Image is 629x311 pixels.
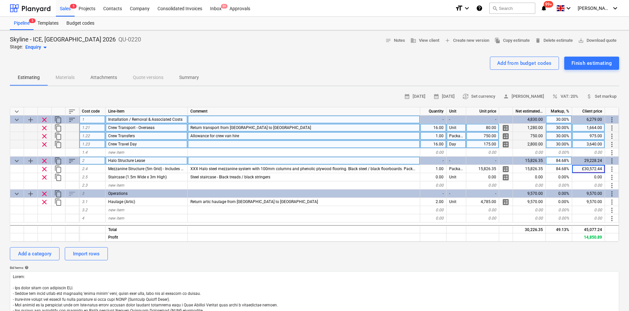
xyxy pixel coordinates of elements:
[54,141,62,148] span: Duplicate row
[502,198,510,206] span: Manage detailed breakdown for the row
[502,165,510,173] span: Manage detailed breakdown for the row
[70,4,77,9] span: 5
[466,107,499,116] div: Unit price
[54,132,62,140] span: Duplicate row
[572,124,605,132] div: 1,664.00
[513,132,546,140] div: 750.00
[68,157,76,165] span: Sort rows within category
[572,190,605,198] div: 9,570.00
[503,93,509,99] span: person
[564,57,619,70] button: Finish estimating
[608,198,616,206] span: More actions
[40,173,48,181] span: Remove row
[513,198,546,206] div: 9,570.00
[13,157,21,165] span: Collapse category
[179,74,199,81] p: Summary
[546,132,572,140] div: 30.00%
[608,165,616,173] span: More actions
[10,36,116,43] p: Skyline - ICE, [GEOGRAPHIC_DATA] 2026
[513,124,546,132] div: 1,280.00
[578,38,584,43] span: save_alt
[190,134,239,138] span: Allowance for crew van hire
[546,198,572,206] div: 0.00%
[513,181,546,190] div: 0.00
[188,107,420,116] div: Comment
[513,165,546,173] div: 15,826.35
[40,198,48,206] span: Remove row
[420,157,447,165] div: -
[466,214,499,222] div: 0.00
[552,93,558,99] span: percent
[118,36,141,43] p: QU-0220
[586,93,617,100] span: Set markup
[54,116,62,124] span: Duplicate category
[447,107,466,116] div: Unit
[502,141,510,148] span: Manage detailed breakdown for the row
[445,37,489,44] span: Create new version
[106,233,188,242] div: Profit
[466,181,499,190] div: 0.00
[572,107,605,116] div: Client price
[447,140,466,148] div: Day
[420,198,447,206] div: 2.00
[433,93,439,99] span: calendar_month
[495,37,530,44] span: Copy estimate
[18,74,40,81] p: Estimating
[546,173,572,181] div: 0.00%
[586,93,592,99] span: attach_money
[513,173,546,181] div: 0.00
[68,108,76,116] span: Sort rows within table
[552,93,578,100] span: VAT: 20%
[13,190,21,198] span: Collapse category
[572,132,605,140] div: 975.00
[571,59,612,67] div: Finish estimating
[447,165,466,173] div: Package
[106,225,188,233] div: Total
[108,142,137,146] span: Crew Travel Day
[68,116,76,124] span: Sort rows within category
[54,190,62,198] span: Duplicate category
[489,3,535,14] button: Search
[578,6,611,11] span: [PERSON_NAME]
[546,206,572,214] div: 0.00%
[541,4,547,12] i: notifications
[513,148,546,157] div: 0.00
[40,157,48,165] span: Remove row
[447,190,466,198] div: -
[532,36,575,46] button: Delete estimate
[73,249,100,258] div: Import rows
[82,134,90,138] span: 1.22
[190,199,318,204] span: Return artic haulage from Shrewsbury to Barcelona
[65,247,108,260] button: Import rows
[420,132,447,140] div: 1.00
[463,4,471,12] i: keyboard_arrow_down
[572,198,605,206] div: 9,570.00
[27,116,35,124] span: Add sub category to row
[549,91,581,102] button: VAT: 20%
[572,173,605,181] div: 0.00
[608,182,616,190] span: More actions
[82,191,84,196] span: 3
[420,116,447,124] div: -
[108,150,124,155] span: new item
[466,132,499,140] div: 750.00
[40,116,48,124] span: Remove row
[62,17,98,30] a: Budget codes
[572,214,605,222] div: 0.00
[447,157,466,165] div: -
[40,141,48,148] span: Remove row
[513,116,546,124] div: 4,830.00
[190,125,311,130] span: Return transport from London to Barcelona
[445,38,450,43] span: add
[502,132,510,140] span: Manage detailed breakdown for the row
[495,38,500,43] span: file_copy
[40,124,48,132] span: Remove row
[431,91,457,102] button: [DATE]
[108,199,135,204] span: Haulage (Artic)
[513,190,546,198] div: 9,570.00
[572,157,605,165] div: 29,228.24
[383,36,408,46] button: Notes
[544,1,553,8] span: 99+
[25,43,49,51] div: Enquiry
